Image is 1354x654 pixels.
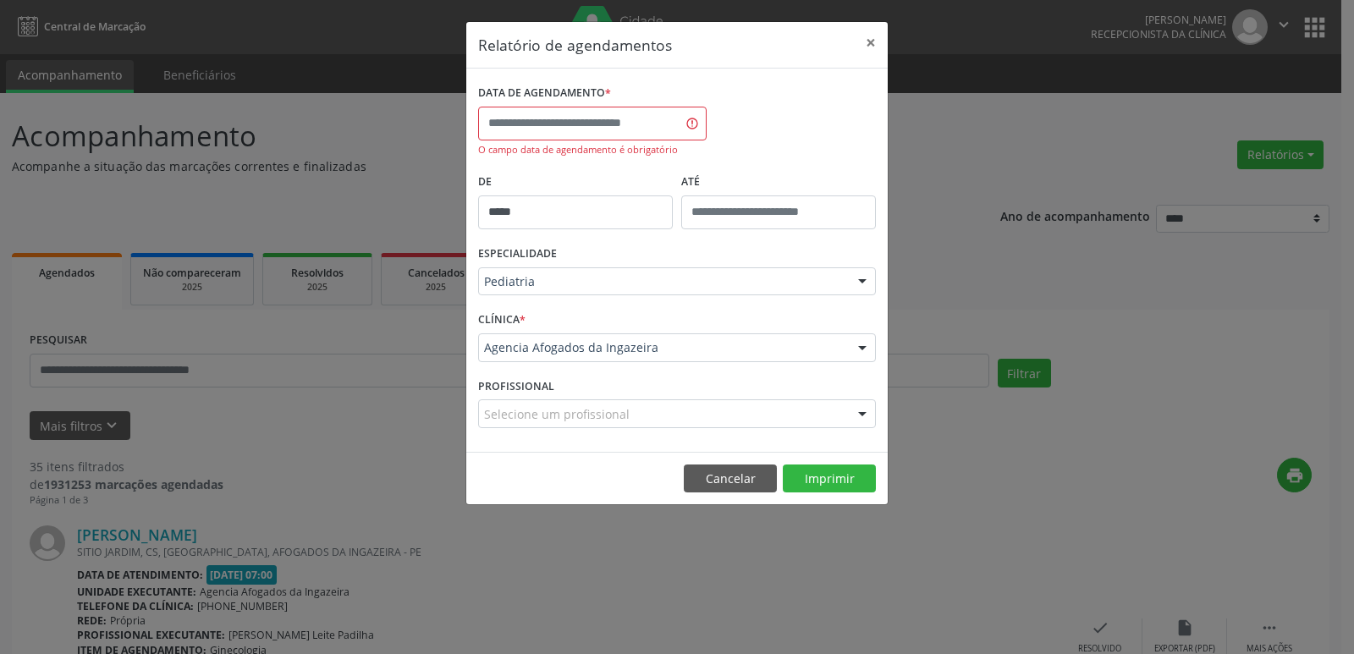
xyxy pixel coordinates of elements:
[478,241,557,267] label: ESPECIALIDADE
[478,307,526,333] label: CLÍNICA
[484,273,841,290] span: Pediatria
[478,34,672,56] h5: Relatório de agendamentos
[684,464,777,493] button: Cancelar
[478,374,554,400] label: PROFISSIONAL
[484,339,841,356] span: Agencia Afogados da Ingazeira
[783,464,876,493] button: Imprimir
[854,22,888,63] button: Close
[478,80,611,107] label: DATA DE AGENDAMENTO
[478,169,673,195] label: De
[681,169,876,195] label: ATÉ
[478,143,707,157] div: O campo data de agendamento é obrigatório
[484,405,630,423] span: Selecione um profissional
